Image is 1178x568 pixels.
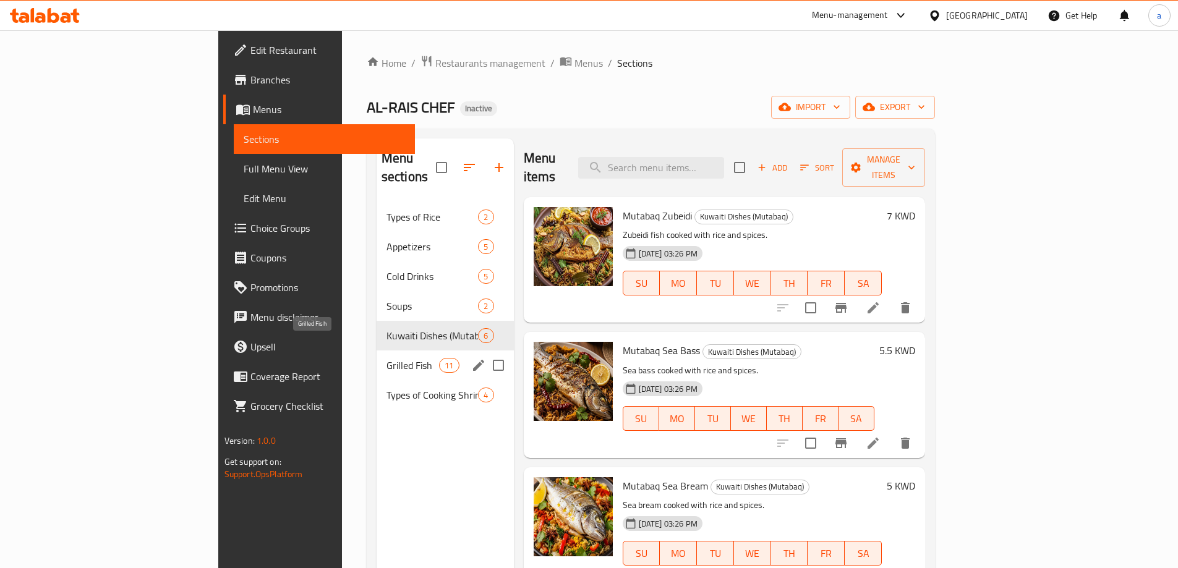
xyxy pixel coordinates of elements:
span: MO [664,410,690,428]
a: Edit Restaurant [223,35,415,65]
a: Coupons [223,243,415,273]
button: SA [839,406,874,431]
div: Menu-management [812,8,888,23]
button: Sort [797,158,837,177]
button: delete [890,428,920,458]
span: Mutabaq Sea Bass [623,341,700,360]
span: Select section [727,155,753,180]
span: Kuwaiti Dishes (Mutabaq) [695,210,793,224]
span: Mutabaq Zubeidi [623,206,692,225]
div: Kuwaiti Dishes (Mutabaq)6 [377,321,514,350]
h6: 5.5 KWD [879,342,915,359]
span: FR [813,545,840,562]
span: Select to update [798,295,824,321]
span: 1.0.0 [257,433,276,449]
span: Add [756,161,789,175]
a: Promotions [223,273,415,302]
span: [DATE] 03:26 PM [634,383,702,395]
span: SA [850,545,877,562]
button: delete [890,293,920,323]
a: Coverage Report [223,362,415,391]
span: Menus [574,56,603,70]
button: Branch-specific-item [826,293,856,323]
span: SU [628,274,655,292]
div: Appetizers5 [377,232,514,261]
span: Kuwaiti Dishes (Mutabaq) [703,345,801,359]
div: Kuwaiti Dishes (Mutabaq) [711,480,809,494]
nav: Menu sections [377,197,514,415]
span: MO [665,545,692,562]
span: Kuwaiti Dishes (Mutabaq) [711,480,809,494]
div: items [439,358,459,373]
span: Kuwaiti Dishes (Mutabaq) [386,328,479,343]
button: import [771,96,850,119]
span: Restaurants management [435,56,545,70]
button: WE [734,271,771,295]
button: SA [845,541,882,566]
span: Coverage Report [250,369,405,384]
span: Grilled Fish [386,358,439,373]
span: Choice Groups [250,221,405,235]
button: MO [659,406,695,431]
img: Mutabaq Zubeidi [534,207,613,286]
button: Branch-specific-item [826,428,856,458]
div: items [478,210,493,224]
a: Menus [223,95,415,124]
button: WE [731,406,767,431]
span: 4 [479,389,493,401]
span: Types of Cooking Shrimp [386,388,479,402]
span: [DATE] 03:26 PM [634,248,702,260]
li: / [550,56,555,70]
div: [GEOGRAPHIC_DATA] [946,9,1028,22]
span: SA [843,410,869,428]
button: TH [771,271,808,295]
span: Types of Rice [386,210,479,224]
button: Manage items [842,148,925,187]
span: Sections [244,132,405,146]
button: Add [753,158,792,177]
a: Branches [223,65,415,95]
button: FR [808,541,845,566]
button: TU [695,406,731,431]
button: Add section [484,153,514,182]
span: SU [628,410,654,428]
a: Support.OpsPlatform [224,466,303,482]
button: MO [660,541,697,566]
img: Mutabaq Sea Bass [534,342,613,421]
span: import [781,100,840,115]
span: 11 [440,360,458,371]
span: 2 [479,211,493,223]
a: Edit menu item [866,436,881,451]
span: Menu disclaimer [250,310,405,324]
a: Restaurants management [420,55,545,71]
button: TH [771,541,808,566]
span: Edit Restaurant [250,43,405,57]
span: Branches [250,72,405,87]
div: items [478,388,493,402]
div: Soups2 [377,291,514,321]
span: Select to update [798,430,824,456]
a: Choice Groups [223,213,415,243]
span: TU [702,545,729,562]
span: Manage items [852,152,915,183]
button: TH [767,406,803,431]
span: WE [739,274,766,292]
span: Sort items [792,158,842,177]
div: Inactive [460,101,497,116]
button: MO [660,271,697,295]
span: TH [776,545,803,562]
h6: 5 KWD [887,477,915,494]
span: Sort [800,161,834,175]
span: MO [665,274,692,292]
span: Select all sections [429,155,455,180]
span: Full Menu View [244,161,405,176]
span: Coupons [250,250,405,265]
span: Grocery Checklist [250,399,405,413]
span: AL-RAIS CHEF [367,93,455,121]
button: SU [623,541,660,566]
button: edit [469,356,488,375]
button: export [855,96,935,119]
span: Cold Drinks [386,269,479,284]
button: FR [808,271,845,295]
